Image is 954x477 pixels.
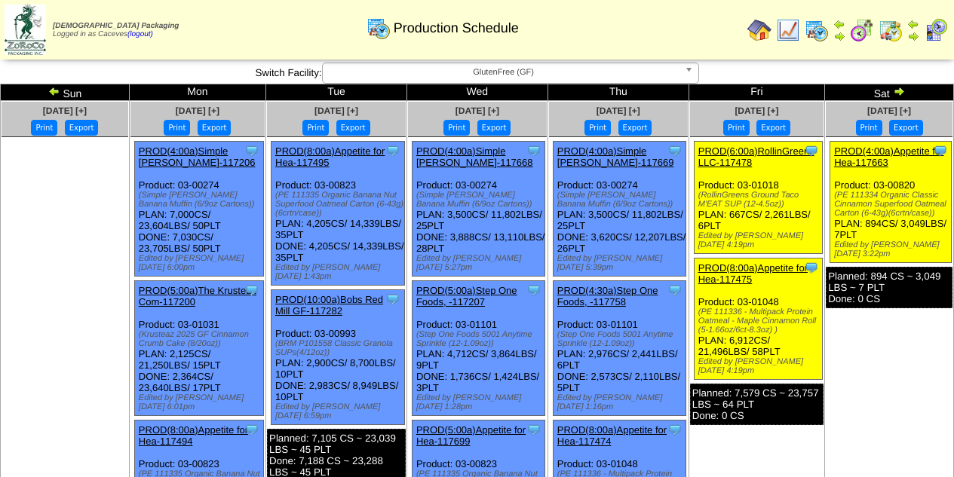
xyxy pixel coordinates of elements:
img: zoroco-logo-small.webp [5,5,46,55]
a: [DATE] [+] [735,105,778,116]
a: PROD(8:00a)Appetite for Hea-117474 [557,424,667,447]
span: Logged in as Caceves [53,22,179,38]
img: Tooltip [385,143,400,158]
a: PROD(8:00a)Appetite for Hea-117494 [139,424,248,447]
div: (RollinGreens Ground Taco M'EAT SUP (12-4.5oz)) [698,191,822,209]
img: Tooltip [667,283,683,298]
a: PROD(4:00a)Simple [PERSON_NAME]-117669 [557,145,674,168]
button: Export [618,120,652,136]
div: Product: 03-01101 PLAN: 2,976CS / 2,441LBS / 6PLT DONE: 2,573CS / 2,110LBS / 5PLT [553,281,686,416]
div: (PE 111334 Organic Classic Cinnamon Superfood Oatmeal Carton (6-43g)(6crtn/case)) [834,191,951,218]
div: (Simple [PERSON_NAME] Banana Muffin (6/9oz Cartons)) [139,191,263,209]
div: Planned: 894 CS ~ 3,049 LBS ~ 7 PLT Done: 0 CS [826,267,952,308]
td: Sun [1,84,130,101]
img: arrowleft.gif [833,18,845,30]
a: [DATE] [+] [597,105,640,116]
img: Tooltip [667,143,683,158]
img: Tooltip [526,143,541,158]
div: (Step One Foods 5001 Anytime Sprinkle (12-1.09oz)) [416,330,545,348]
div: Product: 03-00274 PLAN: 3,500CS / 11,802LBS / 25PLT DONE: 3,888CS / 13,110LBS / 28PLT [412,142,545,277]
img: calendarcustomer.gif [924,18,948,42]
img: calendarinout.gif [879,18,903,42]
a: PROD(4:30a)Step One Foods, -117758 [557,285,658,307]
a: PROD(4:00a)Simple [PERSON_NAME]-117668 [416,145,533,168]
img: Tooltip [933,143,948,158]
span: Production Schedule [394,20,519,36]
a: PROD(10:00a)Bobs Red Mill GF-117282 [275,294,383,316]
div: (Krusteaz 2025 GF Cinnamon Crumb Cake (8/20oz)) [139,330,263,348]
div: (Step One Foods 5001 Anytime Sprinkle (12-1.09oz)) [557,330,686,348]
span: [DEMOGRAPHIC_DATA] Packaging [53,22,179,30]
div: Product: 03-01101 PLAN: 4,712CS / 3,864LBS / 9PLT DONE: 1,736CS / 1,424LBS / 3PLT [412,281,545,416]
a: PROD(5:00a)Appetite for Hea-117699 [416,424,526,447]
img: calendarprod.gif [367,16,391,40]
img: arrowleft.gif [907,18,919,30]
button: Print [443,120,470,136]
a: [DATE] [+] [867,105,911,116]
img: arrowleft.gif [48,85,60,97]
div: Edited by [PERSON_NAME] [DATE] 6:01pm [139,393,263,411]
button: Export [477,120,511,136]
div: Edited by [PERSON_NAME] [DATE] 3:22pm [834,240,951,258]
div: Edited by [PERSON_NAME] [DATE] 5:39pm [557,254,686,272]
a: [DATE] [+] [176,105,219,116]
div: (BRM P101558 Classic Granola SUPs(4/12oz)) [275,339,404,357]
div: Product: 03-00993 PLAN: 2,900CS / 8,700LBS / 10PLT DONE: 2,983CS / 8,949LBS / 10PLT [271,290,405,425]
td: Fri [689,84,824,101]
div: Product: 03-01031 PLAN: 2,125CS / 21,250LBS / 15PLT DONE: 2,364CS / 23,640LBS / 17PLT [134,281,263,416]
div: Product: 03-01048 PLAN: 6,912CS / 21,496LBS / 58PLT [694,258,822,380]
a: PROD(8:00a)Appetite for Hea-117495 [275,145,385,168]
div: Edited by [PERSON_NAME] [DATE] 4:19pm [698,231,822,249]
img: Tooltip [804,143,819,158]
button: Print [302,120,329,136]
button: Export [756,120,790,136]
a: PROD(5:00a)The Krusteaz Com-117200 [139,285,256,307]
td: Tue [266,84,407,101]
img: calendarprod.gif [805,18,829,42]
div: (PE 111335 Organic Banana Nut Superfood Oatmeal Carton (6-43g)(6crtn/case)) [275,191,404,218]
button: Print [856,120,882,136]
img: Tooltip [244,422,259,437]
div: Product: 03-00274 PLAN: 3,500CS / 11,802LBS / 25PLT DONE: 3,620CS / 12,207LBS / 26PLT [553,142,686,277]
div: Edited by [PERSON_NAME] [DATE] 4:19pm [698,357,822,375]
a: [DATE] [+] [43,105,87,116]
a: PROD(6:00a)RollinGreens LLC-117478 [698,145,814,168]
div: Edited by [PERSON_NAME] [DATE] 1:16pm [557,393,686,411]
a: [DATE] [+] [456,105,499,116]
div: Planned: 7,579 CS ~ 23,757 LBS ~ 64 PLT Done: 0 CS [690,384,824,425]
img: line_graph.gif [776,18,800,42]
button: Export [198,120,232,136]
button: Export [889,120,923,136]
img: arrowright.gif [893,85,905,97]
img: Tooltip [667,422,683,437]
button: Export [336,120,370,136]
button: Print [723,120,750,136]
div: (Simple [PERSON_NAME] Banana Muffin (6/9oz Cartons)) [557,191,686,209]
a: PROD(5:00a)Step One Foods, -117207 [416,285,517,307]
img: Tooltip [526,283,541,298]
div: Product: 03-01018 PLAN: 667CS / 2,261LBS / 6PLT [694,142,822,254]
span: GlutenFree (GF) [329,63,679,81]
td: Thu [548,84,689,101]
a: PROD(8:00a)Appetite for Hea-117475 [698,262,808,285]
a: (logout) [127,30,153,38]
button: Print [584,120,611,136]
img: Tooltip [804,260,819,275]
button: Export [65,120,99,136]
img: Tooltip [244,143,259,158]
a: [DATE] [+] [314,105,358,116]
img: Tooltip [244,283,259,298]
div: Edited by [PERSON_NAME] [DATE] 6:00pm [139,254,263,272]
div: Product: 03-00820 PLAN: 894CS / 3,049LBS / 7PLT [830,142,952,263]
a: PROD(4:00a)Simple [PERSON_NAME]-117206 [139,145,256,168]
div: Product: 03-00274 PLAN: 7,000CS / 23,604LBS / 50PLT DONE: 7,030CS / 23,705LBS / 50PLT [134,142,263,277]
div: Edited by [PERSON_NAME] [DATE] 5:27pm [416,254,545,272]
td: Mon [129,84,265,101]
img: Tooltip [385,292,400,307]
div: (PE 111336 - Multipack Protein Oatmeal - Maple Cinnamon Roll (5-1.66oz/6ct-8.3oz) ) [698,307,822,335]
